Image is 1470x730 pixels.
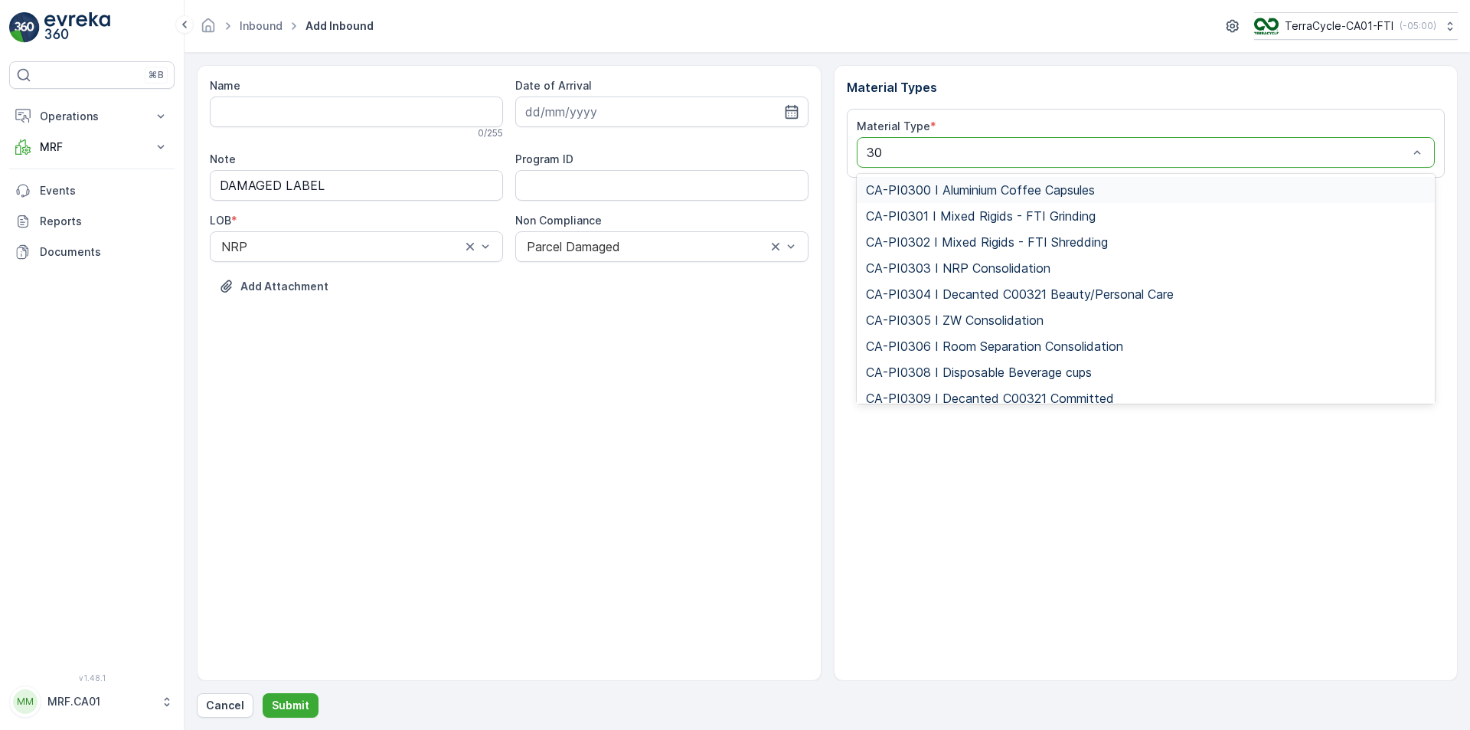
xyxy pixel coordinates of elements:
input: dd/mm/yyyy [515,97,808,127]
button: Submit [263,693,318,718]
p: Cancel [206,698,244,713]
p: Material Types [847,78,1445,97]
label: LOB [210,214,231,227]
button: Cancel [197,693,253,718]
a: Inbound [240,19,283,32]
span: CA-PI0302 I Mixed Rigids - FTI Shredding [866,235,1108,249]
img: logo [9,12,40,43]
label: Note [210,152,236,165]
span: v 1.48.1 [9,673,175,683]
p: ⌘B [149,69,164,81]
p: Reports [40,214,168,229]
span: CA-PI0304 I Decanted C00321 Beauty/Personal Care [866,287,1174,301]
label: Material Type [857,119,930,133]
p: Documents [40,244,168,260]
button: TerraCycle-CA01-FTI(-05:00) [1254,12,1458,40]
p: MRF [40,139,144,155]
button: Operations [9,101,175,132]
p: Events [40,183,168,198]
button: Upload File [210,274,338,299]
p: Add Attachment [240,279,328,294]
label: Name [210,79,240,92]
a: Documents [9,237,175,267]
span: CA-PI0305 I ZW Consolidation [866,313,1044,327]
label: Date of Arrival [515,79,592,92]
p: Submit [272,698,309,713]
span: CA-PI0309 I Decanted C00321 Committed [866,391,1114,405]
div: MM [13,689,38,714]
span: CA-PI0306 I Room Separation Consolidation [866,339,1123,353]
a: Events [9,175,175,206]
span: Add Inbound [302,18,377,34]
p: MRF.CA01 [47,694,153,709]
button: MRF [9,132,175,162]
p: Operations [40,109,144,124]
a: Reports [9,206,175,237]
label: Non Compliance [515,214,602,227]
p: ( -05:00 ) [1400,20,1436,32]
img: TC_BVHiTW6.png [1254,18,1279,34]
p: TerraCycle-CA01-FTI [1285,18,1393,34]
span: CA-PI0300 I Aluminium Coffee Capsules [866,183,1095,197]
a: Homepage [200,23,217,36]
img: logo_light-DOdMpM7g.png [44,12,110,43]
span: CA-PI0303 I NRP Consolidation [866,261,1050,275]
span: CA-PI0308 I Disposable Beverage cups [866,365,1092,379]
label: Program ID [515,152,573,165]
span: CA-PI0301 I Mixed Rigids - FTI Grinding [866,209,1096,223]
button: MMMRF.CA01 [9,686,175,718]
p: 0 / 255 [478,127,503,139]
